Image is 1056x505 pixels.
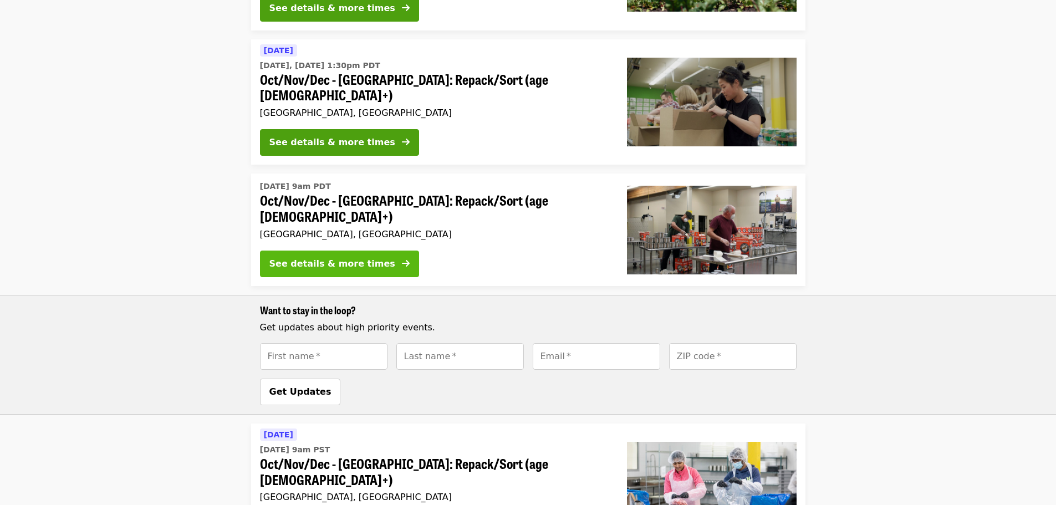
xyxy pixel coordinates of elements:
div: [GEOGRAPHIC_DATA], [GEOGRAPHIC_DATA] [260,229,609,239]
input: [object Object] [533,343,660,370]
time: [DATE], [DATE] 1:30pm PDT [260,60,380,72]
input: [object Object] [260,343,387,370]
i: arrow-right icon [402,3,410,13]
span: Get updates about high priority events. [260,322,435,333]
time: [DATE] 9am PST [260,444,330,456]
i: arrow-right icon [402,258,410,269]
input: [object Object] [396,343,524,370]
div: See details & more times [269,2,395,15]
button: See details & more times [260,129,419,156]
i: arrow-right icon [402,137,410,147]
span: Oct/Nov/Dec - [GEOGRAPHIC_DATA]: Repack/Sort (age [DEMOGRAPHIC_DATA]+) [260,192,609,225]
time: [DATE] 9am PDT [260,181,331,192]
img: Oct/Nov/Dec - Portland: Repack/Sort (age 16+) organized by Oregon Food Bank [627,186,797,274]
a: See details for "Oct/Nov/Dec - Portland: Repack/Sort (age 8+)" [251,39,805,165]
div: See details & more times [269,257,395,271]
span: [DATE] [264,430,293,439]
div: See details & more times [269,136,395,149]
a: See details for "Oct/Nov/Dec - Portland: Repack/Sort (age 16+)" [251,174,805,286]
img: Oct/Nov/Dec - Portland: Repack/Sort (age 8+) organized by Oregon Food Bank [627,58,797,146]
span: Oct/Nov/Dec - [GEOGRAPHIC_DATA]: Repack/Sort (age [DEMOGRAPHIC_DATA]+) [260,72,609,104]
button: See details & more times [260,251,419,277]
input: [object Object] [669,343,797,370]
span: [DATE] [264,46,293,55]
div: [GEOGRAPHIC_DATA], [GEOGRAPHIC_DATA] [260,492,609,502]
button: Get Updates [260,379,341,405]
span: Want to stay in the loop? [260,303,356,317]
div: [GEOGRAPHIC_DATA], [GEOGRAPHIC_DATA] [260,108,609,118]
span: Get Updates [269,386,331,397]
span: Oct/Nov/Dec - [GEOGRAPHIC_DATA]: Repack/Sort (age [DEMOGRAPHIC_DATA]+) [260,456,609,488]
